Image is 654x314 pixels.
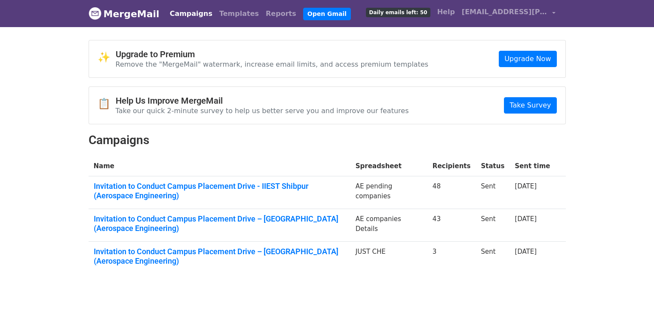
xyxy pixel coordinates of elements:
a: Open Gmail [303,8,351,20]
td: AE companies Details [350,209,427,242]
a: MergeMail [89,5,160,23]
a: Templates [216,5,262,22]
th: Status [476,156,510,176]
td: Sent [476,176,510,209]
span: ✨ [98,51,116,64]
a: Campaigns [166,5,216,22]
td: 3 [427,242,476,274]
th: Recipients [427,156,476,176]
td: 48 [427,176,476,209]
td: Sent [476,209,510,242]
p: Remove the "MergeMail" watermark, increase email limits, and access premium templates [116,60,429,69]
a: [DATE] [515,182,537,190]
h4: Help Us Improve MergeMail [116,95,409,106]
a: [DATE] [515,248,537,256]
img: MergeMail logo [89,7,101,20]
h2: Campaigns [89,133,566,148]
a: Invitation to Conduct Campus Placement Drive – [GEOGRAPHIC_DATA] (Aerospace Engineering) [94,214,345,233]
a: [DATE] [515,215,537,223]
a: [EMAIL_ADDRESS][PERSON_NAME][DOMAIN_NAME] [458,3,559,24]
a: Invitation to Conduct Campus Placement Drive - IIEST Shibpur (Aerospace Engineering) [94,182,345,200]
a: Help [434,3,458,21]
span: 📋 [98,98,116,110]
a: Invitation to Conduct Campus Placement Drive – [GEOGRAPHIC_DATA] (Aerospace Engineering) [94,247,345,265]
a: Upgrade Now [499,51,556,67]
th: Sent time [510,156,555,176]
span: [EMAIL_ADDRESS][PERSON_NAME][DOMAIN_NAME] [462,7,548,17]
a: Take Survey [504,97,556,114]
td: AE pending companies [350,176,427,209]
th: Name [89,156,350,176]
th: Spreadsheet [350,156,427,176]
a: Reports [262,5,300,22]
a: Daily emails left: 50 [362,3,433,21]
td: Sent [476,242,510,274]
h4: Upgrade to Premium [116,49,429,59]
p: Take our quick 2-minute survey to help us better serve you and improve our features [116,106,409,115]
span: Daily emails left: 50 [366,8,430,17]
td: 43 [427,209,476,242]
td: JUST CHE [350,242,427,274]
